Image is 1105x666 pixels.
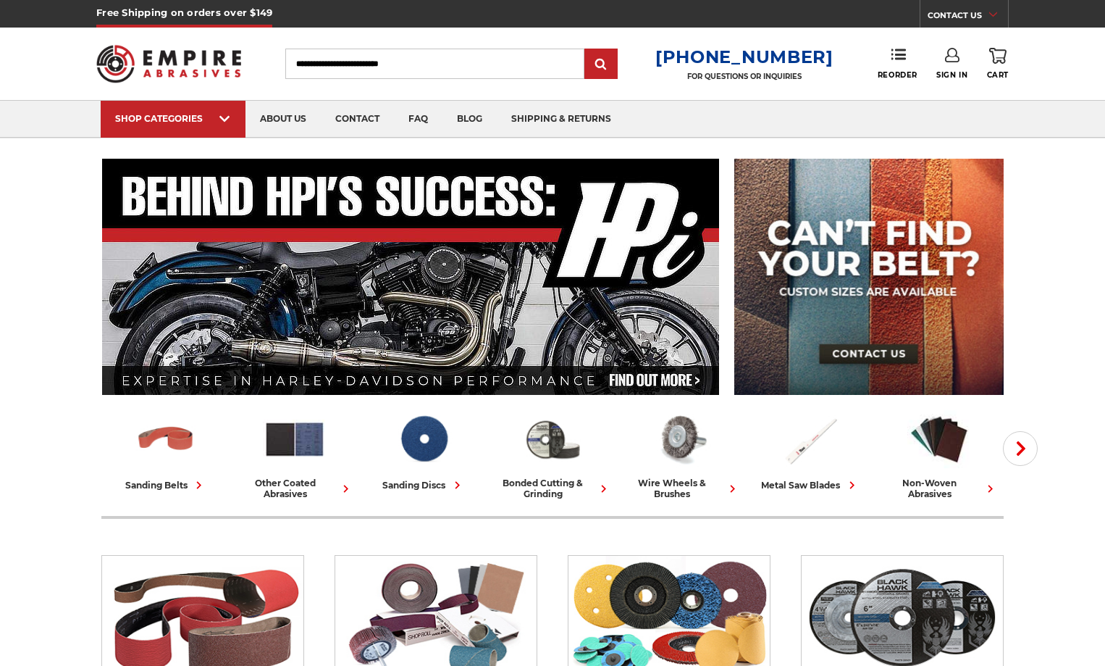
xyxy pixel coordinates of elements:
[987,70,1009,80] span: Cart
[878,48,917,79] a: Reorder
[587,50,615,79] input: Submit
[392,408,455,470] img: Sanding Discs
[752,408,869,493] a: metal saw blades
[115,113,231,124] div: SHOP CATEGORIES
[1003,431,1038,466] button: Next
[236,478,353,499] div: other coated abrasives
[762,478,860,493] div: metal saw blades
[394,101,442,138] a: faq
[521,408,584,470] img: Bonded Cutting & Grinding
[96,36,241,92] img: Empire Abrasives
[881,408,998,499] a: non-woven abrasives
[623,478,740,499] div: wire wheels & brushes
[778,408,842,470] img: Metal Saw Blades
[383,478,465,493] div: sanding discs
[107,408,224,493] a: sanding belts
[245,101,321,138] a: about us
[494,408,611,499] a: bonded cutting & grinding
[936,70,967,80] span: Sign In
[878,70,917,80] span: Reorder
[881,478,998,499] div: non-woven abrasives
[442,101,497,138] a: blog
[928,7,1008,28] a: CONTACT US
[655,46,833,67] a: [PHONE_NUMBER]
[134,408,198,470] img: Sanding Belts
[365,408,482,493] a: sanding discs
[623,408,740,499] a: wire wheels & brushes
[494,478,611,499] div: bonded cutting & grinding
[655,72,833,81] p: FOR QUESTIONS OR INQUIRIES
[907,408,971,470] img: Non-woven Abrasives
[102,159,720,395] img: Banner for an interview featuring Horsepower Inc who makes Harley performance upgrades featured o...
[321,101,394,138] a: contact
[650,408,713,470] img: Wire Wheels & Brushes
[734,159,1004,395] img: promo banner for custom belts.
[263,408,327,470] img: Other Coated Abrasives
[125,478,206,493] div: sanding belts
[236,408,353,499] a: other coated abrasives
[497,101,626,138] a: shipping & returns
[987,48,1009,80] a: Cart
